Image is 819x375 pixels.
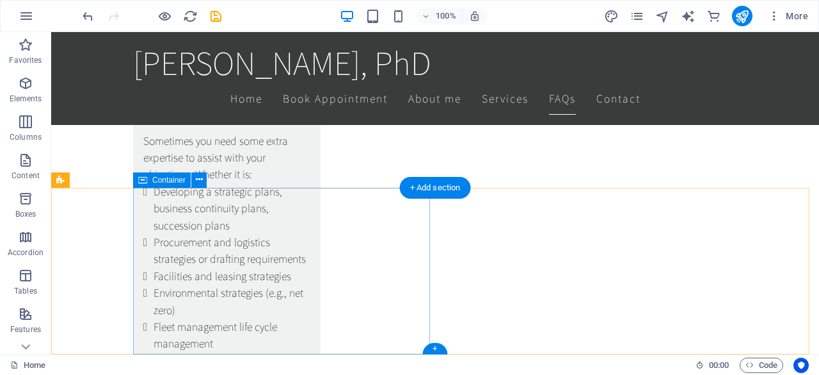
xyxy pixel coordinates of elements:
[604,8,619,24] button: design
[400,177,471,199] div: + Add section
[10,132,42,142] p: Columns
[417,8,462,24] button: 100%
[10,94,42,104] p: Elements
[718,360,720,370] span: :
[630,9,644,24] i: Pages (Ctrl+Alt+S)
[8,247,44,258] p: Accordion
[422,343,447,354] div: +
[732,6,752,26] button: publish
[681,8,696,24] button: text_generator
[80,8,95,24] button: undo
[9,55,42,65] p: Favorites
[706,8,722,24] button: commerce
[630,8,645,24] button: pages
[655,8,671,24] button: navigator
[10,358,45,373] a: Click to cancel selection. Double-click to open Pages
[793,358,809,373] button: Usercentrics
[15,209,36,219] p: Boxes
[735,9,749,24] i: Publish
[745,358,777,373] span: Code
[681,9,696,24] i: AI Writer
[469,10,481,22] i: On resize automatically adjust zoom level to fit chosen device.
[604,9,619,24] i: Design (Ctrl+Alt+Y)
[763,6,813,26] button: More
[709,358,729,373] span: 00 00
[208,8,223,24] button: save
[152,176,186,184] span: Container
[740,358,783,373] button: Code
[706,9,721,24] i: Commerce
[655,9,670,24] i: Navigator
[183,9,198,24] i: Reload page
[209,9,223,24] i: Save (Ctrl+S)
[81,9,95,24] i: Undo: Change text (Ctrl+Z)
[157,8,172,24] button: Click here to leave preview mode and continue editing
[436,8,456,24] h6: 100%
[14,286,37,296] p: Tables
[10,324,41,335] p: Features
[768,10,808,22] span: More
[182,8,198,24] button: reload
[696,358,729,373] h6: Session time
[12,171,40,181] p: Content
